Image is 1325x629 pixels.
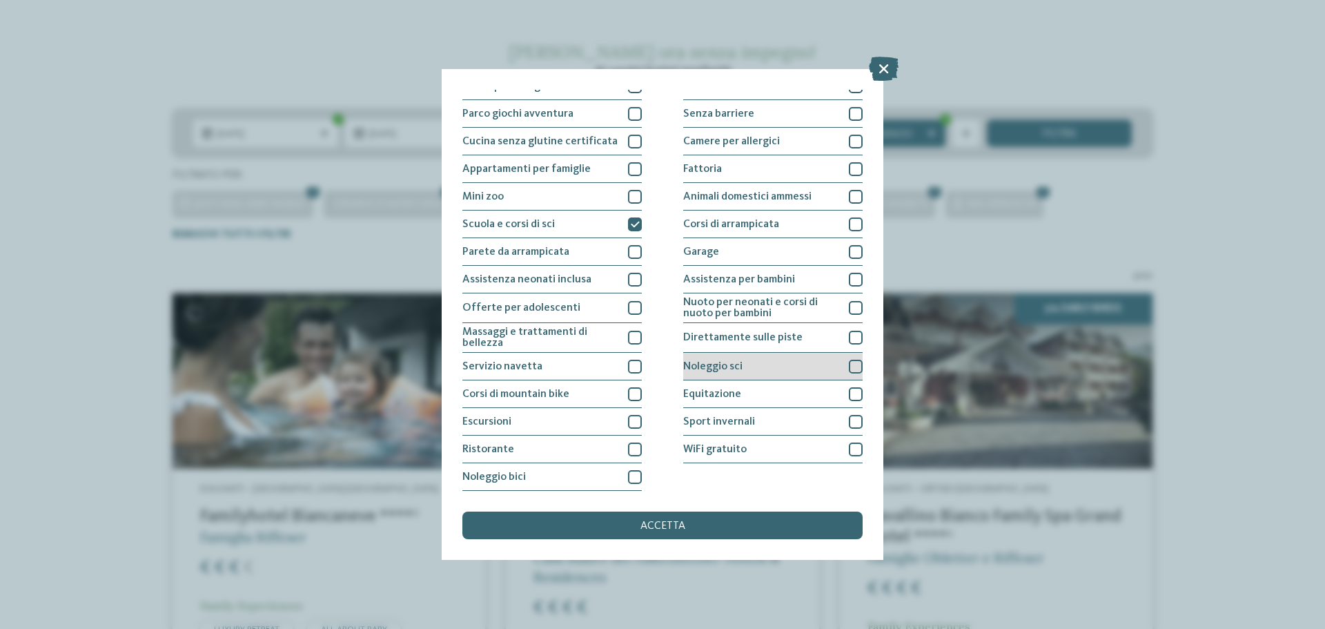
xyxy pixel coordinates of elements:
span: Escursioni [462,416,511,427]
span: Corsi di arrampicata [683,219,779,230]
span: Sport invernali [683,416,755,427]
span: Parco giochi avventura [462,108,573,119]
span: accetta [640,521,685,532]
span: Fattoria [683,164,722,175]
span: Garage [683,246,719,258]
span: Offerte per adolescenti [462,302,580,313]
span: Nuoto per neonati e corsi di nuoto per bambini [683,297,838,319]
span: Parete da arrampicata [462,246,569,258]
span: Corsi di mountain bike [462,389,569,400]
span: Ristorante [462,444,514,455]
span: Assistenza per bambini [683,274,795,285]
span: WiFi gratuito [683,444,747,455]
span: Appartamenti per famiglie [462,164,591,175]
span: Noleggio sci [683,361,743,372]
span: Massaggi e trattamenti di bellezza [462,327,618,349]
span: Camere per allergici [683,136,780,147]
span: Equitazione [683,389,741,400]
span: Direttamente sulle piste [683,332,803,343]
span: Mini zoo [462,191,504,202]
span: Assistenza neonati inclusa [462,274,591,285]
span: Cucina senza glutine certificata [462,136,618,147]
span: Animali domestici ammessi [683,191,812,202]
span: Scuola e corsi di sci [462,219,555,230]
span: Senza barriere [683,108,754,119]
span: Servizio navetta [462,361,542,372]
span: Noleggio bici [462,472,526,483]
